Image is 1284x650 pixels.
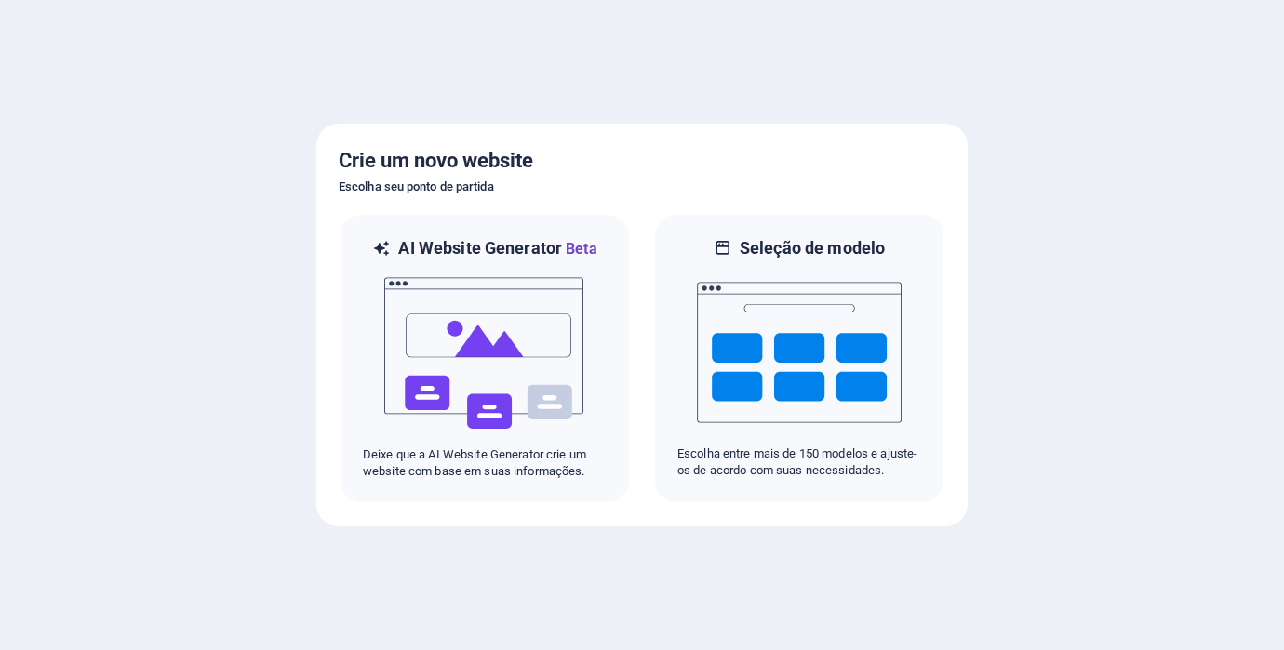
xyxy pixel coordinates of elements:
p: Escolha entre mais de 150 modelos e ajuste-os de acordo com suas necessidades. [677,445,921,479]
h6: AI Website Generator [398,237,596,260]
h6: Escolha seu ponto de partida [339,176,945,198]
div: AI Website GeneratorBetaaiDeixe que a AI Website Generator crie um website com base em suas infor... [339,213,631,504]
h5: Crie um novo website [339,146,945,176]
img: ai [382,260,587,446]
div: Seleção de modeloEscolha entre mais de 150 modelos e ajuste-os de acordo com suas necessidades. [653,213,945,504]
span: Beta [562,240,597,258]
h6: Seleção de modelo [740,237,885,259]
p: Deixe que a AI Website Generator crie um website com base em suas informações. [363,446,607,480]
